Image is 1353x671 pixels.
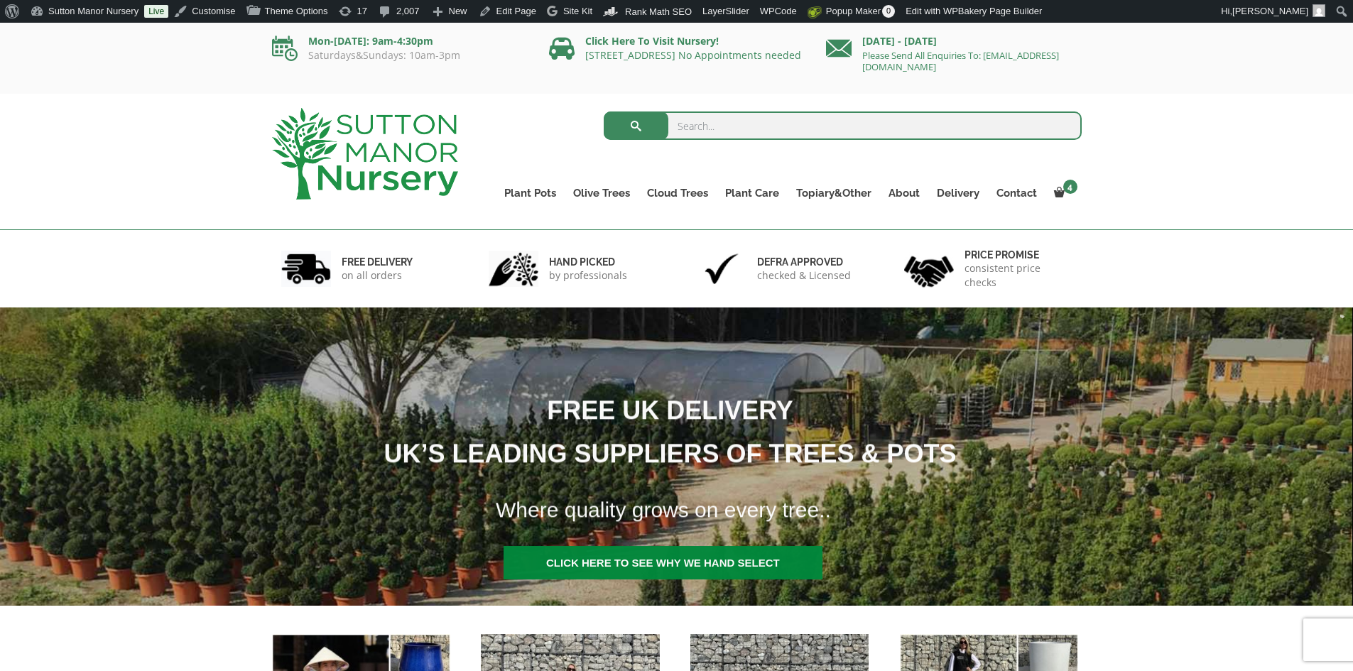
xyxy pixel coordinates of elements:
a: Delivery [928,183,988,203]
h6: hand picked [549,256,627,268]
img: 4.jpg [904,247,954,290]
h1: Where quality grows on every tree.. [478,489,1176,532]
span: 0 [882,5,895,18]
h1: FREE UK DELIVERY UK’S LEADING SUPPLIERS OF TREES & POTS [148,389,1175,476]
p: [DATE] - [DATE] [826,33,1082,50]
p: Saturdays&Sundays: 10am-3pm [272,50,528,61]
p: on all orders [342,268,413,283]
p: checked & Licensed [757,268,851,283]
input: Search... [604,111,1082,140]
h6: FREE DELIVERY [342,256,413,268]
span: 4 [1063,180,1077,194]
a: Olive Trees [565,183,639,203]
a: Plant Pots [496,183,565,203]
a: About [880,183,928,203]
a: Topiary&Other [788,183,880,203]
h6: Price promise [965,249,1072,261]
img: 3.jpg [697,251,746,287]
a: Click Here To Visit Nursery! [585,34,719,48]
span: [PERSON_NAME] [1232,6,1308,16]
a: 4 [1045,183,1082,203]
img: 2.jpg [489,251,538,287]
img: 1.jpg [281,251,331,287]
a: Contact [988,183,1045,203]
a: Plant Care [717,183,788,203]
p: by professionals [549,268,627,283]
a: Live [144,5,168,18]
img: logo [272,108,458,200]
a: Please Send All Enquiries To: [EMAIL_ADDRESS][DOMAIN_NAME] [862,49,1059,73]
span: Site Kit [563,6,592,16]
span: Rank Math SEO [625,6,692,17]
a: [STREET_ADDRESS] No Appointments needed [585,48,801,62]
h6: Defra approved [757,256,851,268]
p: Mon-[DATE]: 9am-4:30pm [272,33,528,50]
p: consistent price checks [965,261,1072,290]
a: Cloud Trees [639,183,717,203]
